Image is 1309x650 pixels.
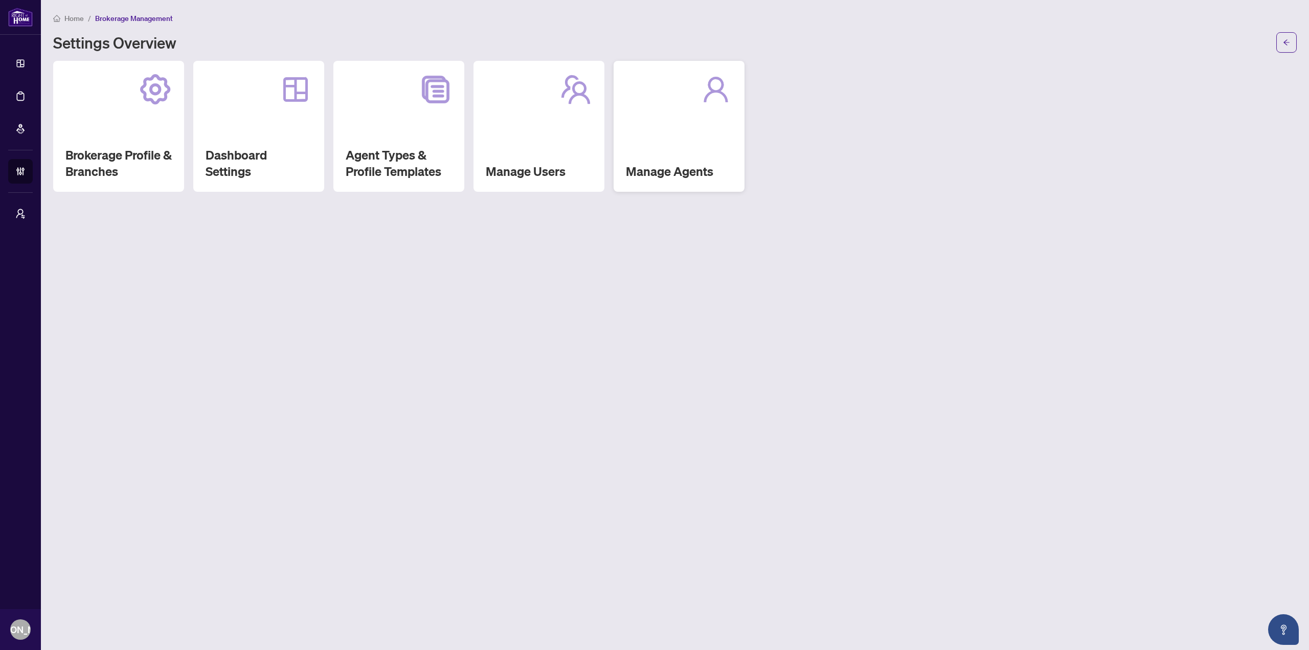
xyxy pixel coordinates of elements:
[206,147,312,180] h2: Dashboard Settings
[626,163,732,180] h2: Manage Agents
[53,34,176,51] h1: Settings Overview
[53,15,60,22] span: home
[65,147,172,180] h2: Brokerage Profile & Branches
[64,14,84,23] span: Home
[95,14,173,23] span: Brokerage Management
[1283,39,1290,46] span: arrow-left
[8,8,33,27] img: logo
[1268,614,1299,645] button: Open asap
[88,12,91,24] li: /
[15,209,26,219] span: user-switch
[486,163,592,180] h2: Manage Users
[346,147,452,180] h2: Agent Types & Profile Templates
